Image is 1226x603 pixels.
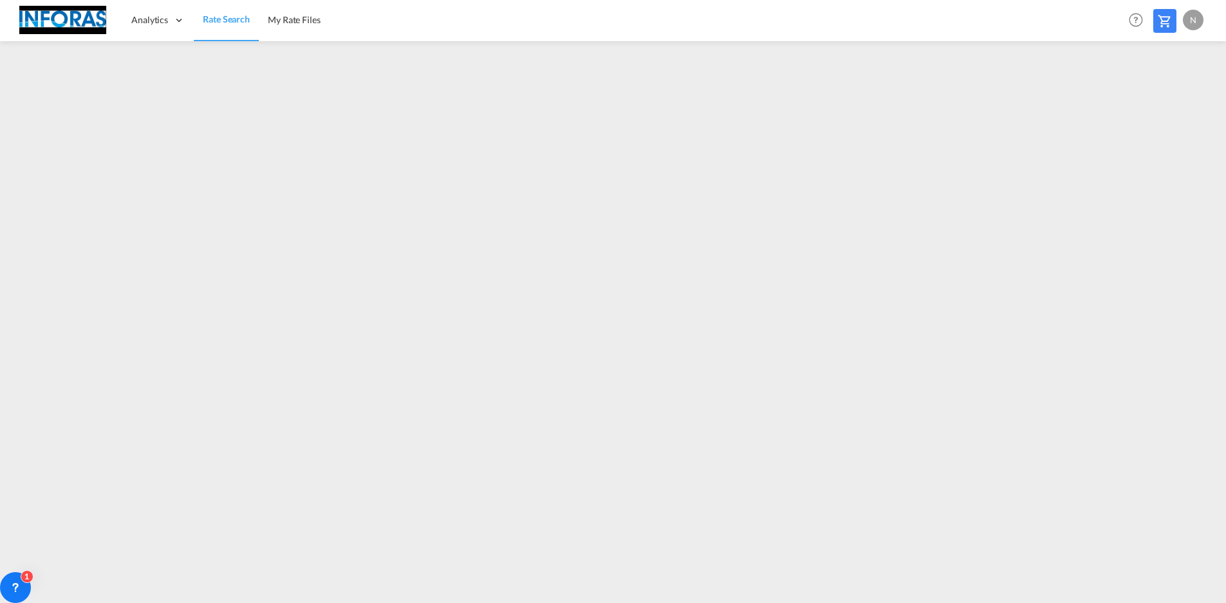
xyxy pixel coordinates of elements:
[1183,10,1203,30] div: N
[268,14,321,25] span: My Rate Files
[131,14,168,26] span: Analytics
[203,14,250,24] span: Rate Search
[19,6,106,35] img: eff75c7098ee11eeb65dd1c63e392380.jpg
[1125,9,1147,31] span: Help
[1125,9,1153,32] div: Help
